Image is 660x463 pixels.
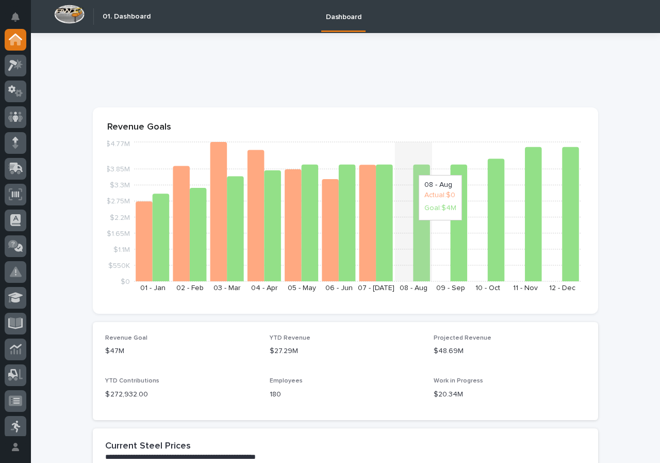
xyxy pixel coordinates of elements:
tspan: $1.1M [113,246,130,253]
text: 08 - Aug [400,284,427,292]
img: Workspace Logo [54,5,85,24]
p: $47M [105,346,257,357]
p: $48.69M [434,346,586,357]
text: 05 - May [288,284,316,292]
div: Notifications [13,12,26,29]
text: 01 - Jan [140,284,166,292]
text: 07 - [DATE] [358,284,394,292]
span: YTD Revenue [270,335,310,341]
tspan: $3.85M [106,166,130,173]
p: $20.34M [434,389,586,400]
p: Revenue Goals [107,122,584,133]
span: Projected Revenue [434,335,491,341]
span: Work in Progress [434,378,483,384]
tspan: $3.3M [110,182,130,189]
span: Employees [270,378,303,384]
button: Notifications [5,6,26,28]
tspan: $1.65M [107,230,130,237]
text: 09 - Sep [436,284,465,292]
h2: Current Steel Prices [105,441,191,452]
text: 11 - Nov [513,284,538,292]
tspan: $2.2M [110,214,130,221]
text: 04 - Apr [251,284,278,292]
text: 03 - Mar [213,284,241,292]
p: $27.29M [270,346,422,357]
h2: 01. Dashboard [103,12,151,21]
text: 12 - Dec [549,284,575,292]
text: 02 - Feb [176,284,204,292]
p: 180 [270,389,422,400]
tspan: $2.75M [106,198,130,205]
span: YTD Contributions [105,378,159,384]
tspan: $550K [108,262,130,269]
tspan: $0 [121,278,130,285]
span: Revenue Goal [105,335,147,341]
text: 10 - Oct [475,284,500,292]
p: $ 272,932.00 [105,389,257,400]
text: 06 - Jun [325,284,353,292]
tspan: $4.77M [106,140,130,148]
